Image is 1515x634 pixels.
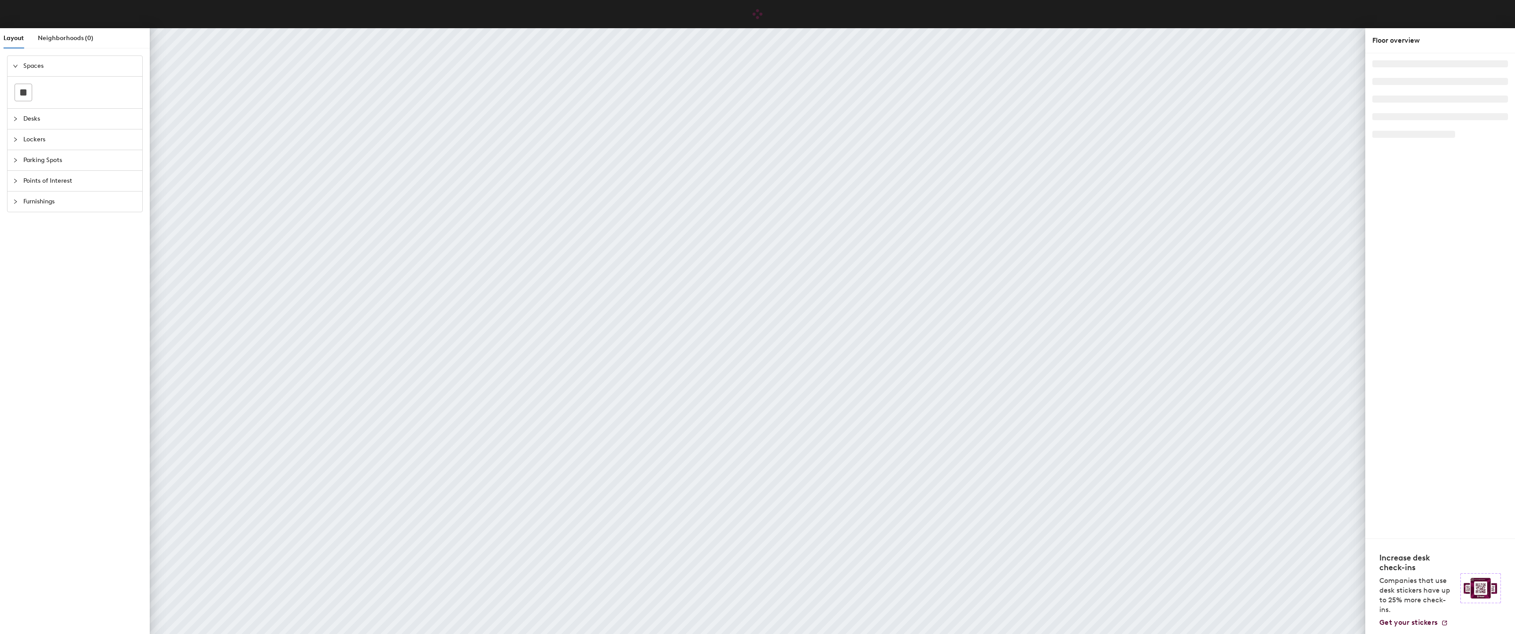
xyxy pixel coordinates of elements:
[4,34,24,42] span: Layout
[13,116,18,122] span: collapsed
[23,150,137,170] span: Parking Spots
[1379,618,1437,627] span: Get your stickers
[23,171,137,191] span: Points of Interest
[13,137,18,142] span: collapsed
[23,56,137,76] span: Spaces
[23,192,137,212] span: Furnishings
[1460,573,1501,603] img: Sticker logo
[23,109,137,129] span: Desks
[1372,35,1508,46] div: Floor overview
[13,158,18,163] span: collapsed
[1379,553,1455,572] h4: Increase desk check-ins
[23,129,137,150] span: Lockers
[1379,576,1455,615] p: Companies that use desk stickers have up to 25% more check-ins.
[13,199,18,204] span: collapsed
[1379,618,1448,627] a: Get your stickers
[38,34,93,42] span: Neighborhoods (0)
[13,63,18,69] span: expanded
[13,178,18,184] span: collapsed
